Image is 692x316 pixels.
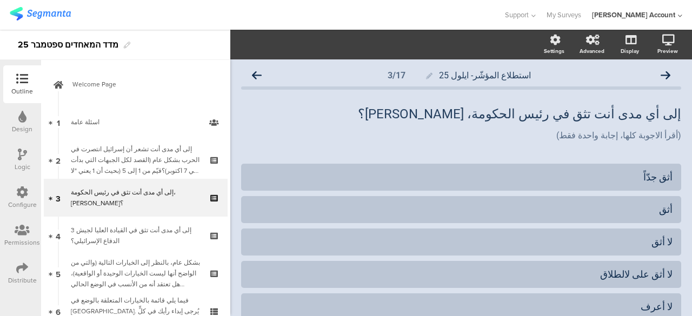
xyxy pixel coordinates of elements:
div: Outline [11,86,33,96]
div: اسئلة عامة [71,117,200,127]
div: لا أثق على لالطلاق [250,268,673,280]
div: Advanced [580,47,604,55]
p: (أقرأ الاجوبة كلها، إجابة واحدة فقط) [241,130,681,140]
div: إلى أي مدى أنت تثق في رئيس الحكومة، نتنياهو؟ [71,187,200,209]
div: 3/17 [388,70,405,80]
a: 4 3 إلى أي مدى أنت تثق في القيادة العليا لجيش الدفاع الإسرائيلي؟ [44,217,228,254]
div: Configure [8,200,37,210]
span: 1 [57,116,60,128]
span: 4 [56,230,61,241]
a: 3 إلى أي مدى أنت تثق في رئيس الحكومة، [PERSON_NAME]؟ [44,179,228,217]
img: segmanta logo [10,7,71,21]
div: إلى أي مدى أنت تشعر أن إسرائيل انتصرت في الحرب بشكل عام (القصد لكل الجبهات التي بدأت في 7 اكتوبر)... [71,144,200,176]
div: Permissions [4,238,40,247]
div: لا أثق [250,236,673,248]
div: 3 إلى أي مدى أنت تثق في القيادة العليا لجيش الدفاع الإسرائيلي؟ [71,225,200,246]
span: Welcome Page [72,79,211,90]
div: أثق [250,203,673,216]
span: 5 [56,267,61,279]
span: استطلاع المؤشّر- ايلول 25 [439,70,531,80]
a: Welcome Page [44,65,228,103]
div: Distribute [8,275,37,285]
p: إلى أي مدى أنت تثق في رئيس الحكومة، [PERSON_NAME]؟ [241,106,681,122]
a: 1 اسئلة عامة [44,103,228,141]
a: 2 إلى أي مدى أنت تشعر أن إسرائيل انتصرت في الحرب بشكل عام (القصد لكل الجبهات التي بدأت في 7 اكتوب... [44,141,228,179]
span: 3 [56,192,61,204]
div: Settings [544,47,564,55]
div: Display [621,47,639,55]
span: 2 [56,154,61,166]
a: 5 بشكل عام، بالنظر إلى الخيارات التالية (والتي من الواضح أنها ليست الخيارات الوحيدة أو الواقعية)،... [44,254,228,292]
div: Preview [657,47,678,55]
span: Support [505,10,529,20]
div: Design [12,124,32,134]
div: أثق جدّاً [250,171,673,183]
div: [PERSON_NAME] Account [592,10,675,20]
div: لا أعرف [250,300,673,313]
div: מדד המאחדים ספטמבר 25 [18,36,118,53]
div: بشكل عام، بالنظر إلى الخيارات التالية (والتي من الواضح أنها ليست الخيارات الوحيدة أو الواقعية)، ه... [71,257,200,290]
div: Logic [15,162,30,172]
